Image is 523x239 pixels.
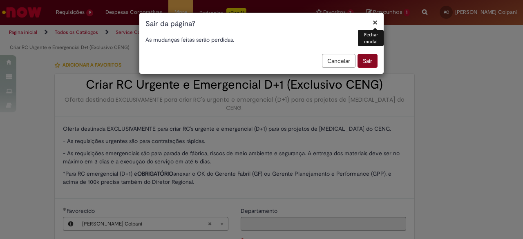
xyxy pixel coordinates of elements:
button: Fechar modal [373,18,378,27]
button: Sair [358,54,378,68]
h1: Sair da página? [145,19,378,29]
div: Fechar modal [358,30,384,46]
p: As mudanças feitas serão perdidas. [145,36,378,44]
button: Cancelar [322,54,355,68]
